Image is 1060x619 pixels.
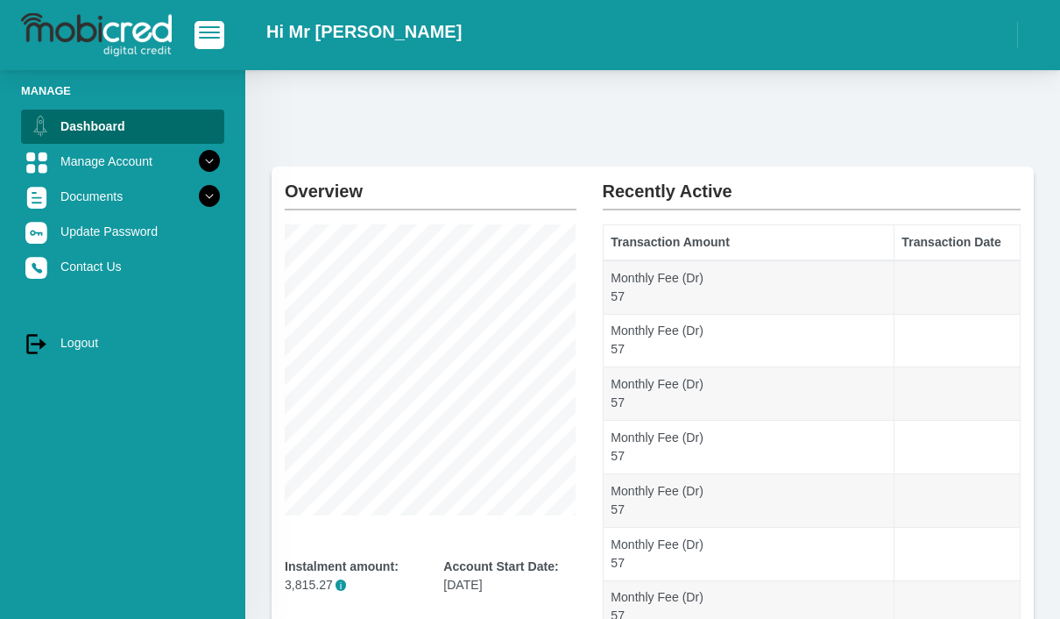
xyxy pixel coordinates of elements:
td: Monthly Fee (Dr) 57 [603,421,894,474]
b: Account Start Date: [443,559,558,573]
td: Monthly Fee (Dr) 57 [603,473,894,527]
img: logo-mobicred.svg [21,13,172,57]
div: [DATE] [443,558,576,594]
li: Manage [21,82,224,99]
a: Logout [21,326,224,359]
h2: Hi Mr [PERSON_NAME] [266,21,462,42]
th: Transaction Amount [603,225,894,260]
a: Manage Account [21,145,224,178]
th: Transaction Date [894,225,1020,260]
td: Monthly Fee (Dr) 57 [603,260,894,314]
h2: Recently Active [603,167,1021,202]
td: Monthly Fee (Dr) 57 [603,367,894,421]
h2: Overview [285,167,576,202]
p: 3,815.27 [285,576,417,594]
a: Documents [21,180,224,213]
b: Instalment amount: [285,559,399,573]
td: Monthly Fee (Dr) 57 [603,527,894,580]
a: Dashboard [21,110,224,143]
a: Update Password [21,215,224,248]
span: i [336,580,347,591]
td: Monthly Fee (Dr) 57 [603,314,894,367]
a: Contact Us [21,250,224,283]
